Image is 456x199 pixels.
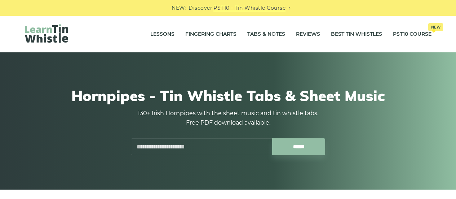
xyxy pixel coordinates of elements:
a: Best Tin Whistles [331,25,382,43]
img: LearnTinWhistle.com [25,24,68,43]
a: Lessons [150,25,174,43]
a: Fingering Charts [185,25,236,43]
h1: Hornpipes - Tin Whistle Tabs & Sheet Music [25,87,431,104]
a: Tabs & Notes [247,25,285,43]
a: PST10 CourseNew [393,25,431,43]
p: 130+ Irish Hornpipes with the sheet music and tin whistle tabs. Free PDF download available. [131,109,326,127]
a: Reviews [296,25,320,43]
span: New [428,23,443,31]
